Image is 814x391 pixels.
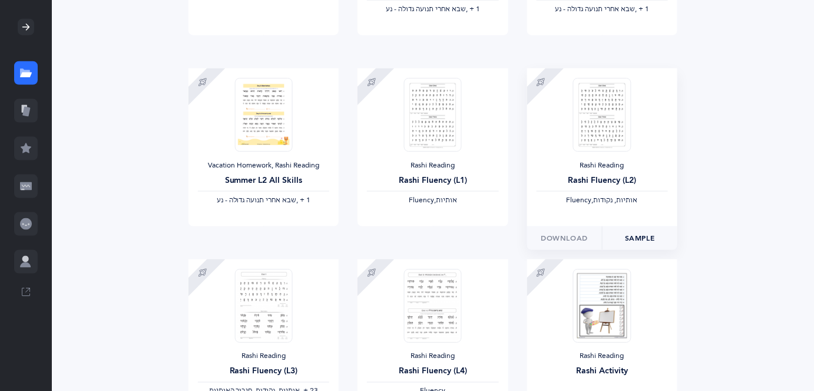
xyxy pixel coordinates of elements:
div: Rashi Fluency (L1) [367,175,498,187]
iframe: Drift Widget Chat Controller [755,332,800,377]
img: Summer_Lime_S_En_thumbnail_1716333615.png [234,78,292,152]
img: RashiFluency_Program_L1_thumbnail_1736302993.png [404,78,462,152]
span: Fluency, [567,196,594,204]
span: ‫אותיות‬ [436,196,457,204]
div: Rashi Fluency (L4) [367,366,498,378]
img: Rashi_Activity_thumbnail_1688656120.png [573,269,631,343]
span: Download [541,233,588,244]
img: RashiFluency_Program_L2_thumbnail_1736303023.png [573,78,631,152]
div: Summer L2 All Skills [198,175,329,187]
div: Rashi Fluency (L2) [537,175,668,187]
div: ‪, + 1‬ [367,5,498,14]
div: Rashi Reading [198,352,329,362]
img: ReadingProgram-_Rashi-word_Fluency-_1545791325.PNG [404,269,462,343]
div: ‪, + 1‬ [198,196,329,205]
button: Download [527,226,602,250]
div: Rashi Reading [537,161,668,170]
div: Rashi Reading [537,352,668,362]
div: Vacation Homework, Rashi Reading [198,161,329,170]
span: ‫שבא אחרי תנועה גדולה - נע‬ [555,5,635,13]
span: ‫שבא אחרי תנועה גדולה - נע‬ [386,5,466,13]
div: Rashi Reading [367,161,498,170]
span: Fluency, [409,196,436,204]
a: Sample [602,226,677,250]
img: Reading_Program-_Rashi-Letter_Fluency-_1545791158.PNG [234,269,292,343]
div: Rashi Fluency (L3) [198,366,329,378]
div: Rashi Activity [537,366,668,378]
div: Rashi Reading [367,352,498,362]
div: ‪, + 1‬ [537,5,668,14]
span: ‫שבא אחרי תנועה גדולה - נע‬ [217,196,297,204]
span: ‫אותיות, נקודות‬ [594,196,638,204]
